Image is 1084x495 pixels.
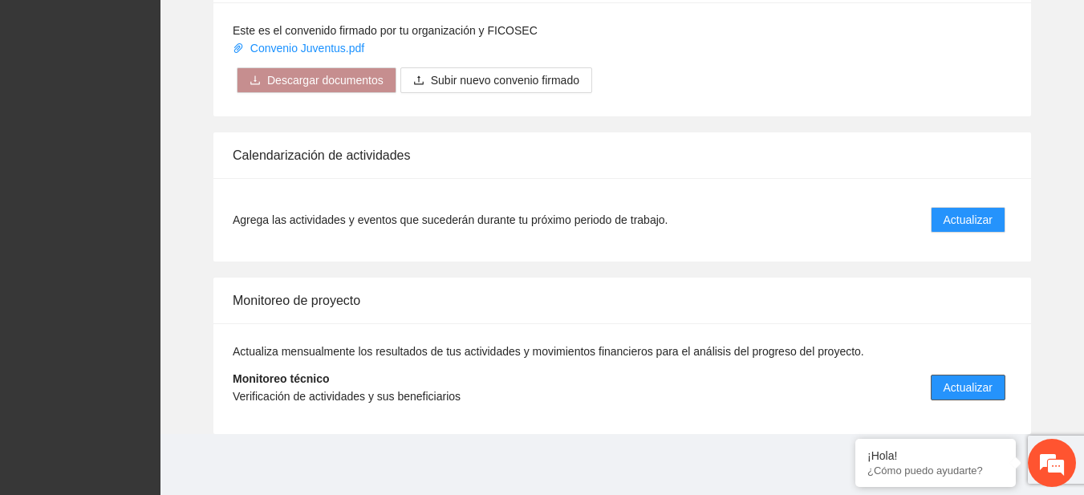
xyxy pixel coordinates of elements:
p: ¿Cómo puedo ayudarte? [867,465,1004,477]
div: Minimizar ventana de chat en vivo [263,8,302,47]
span: Verificación de actividades y sus beneficiarios [233,390,461,403]
a: Convenio Juventus.pdf [233,42,367,55]
span: Subir nuevo convenio firmado [431,71,579,89]
span: uploadSubir nuevo convenio firmado [400,74,592,87]
strong: Monitoreo técnico [233,372,330,385]
span: Estamos en línea. [93,158,221,320]
div: Calendarización de actividades [233,132,1012,178]
div: Monitoreo de proyecto [233,278,1012,323]
span: Actualizar [944,379,993,396]
span: upload [413,75,424,87]
button: Actualizar [931,375,1005,400]
button: Actualizar [931,207,1005,233]
button: uploadSubir nuevo convenio firmado [400,67,592,93]
div: ¡Hola! [867,449,1004,462]
span: download [250,75,261,87]
span: paper-clip [233,43,244,54]
span: Agrega las actividades y eventos que sucederán durante tu próximo periodo de trabajo. [233,211,668,229]
span: Actualiza mensualmente los resultados de tus actividades y movimientos financieros para el anális... [233,345,864,358]
div: Chatee con nosotros ahora [83,82,270,103]
textarea: Escriba su mensaje y pulse “Intro” [8,327,306,383]
button: downloadDescargar documentos [237,67,396,93]
span: Descargar documentos [267,71,384,89]
span: Actualizar [944,211,993,229]
span: Este es el convenido firmado por tu organización y FICOSEC [233,24,538,37]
